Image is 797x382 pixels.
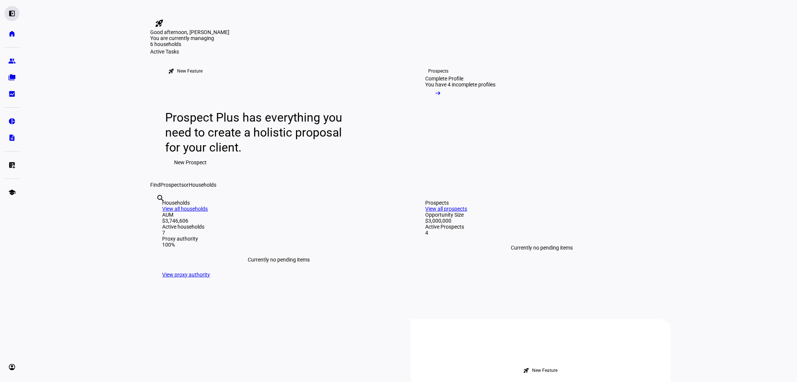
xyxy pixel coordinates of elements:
[426,82,496,88] div: You have 4 incomplete profiles
[8,57,16,65] eth-mat-symbol: group
[4,70,19,85] a: folder_copy
[157,194,166,203] mat-icon: search
[426,206,467,212] a: View all prospects
[532,367,558,373] div: New Feature
[414,55,538,182] a: ProspectsComplete ProfileYou have 4 incomplete profiles
[4,26,19,41] a: home
[4,54,19,68] a: group
[163,242,396,248] div: 100%
[8,363,16,371] eth-mat-symbol: account_circle
[163,206,208,212] a: View all households
[523,367,529,373] mat-icon: rocket_launch
[429,68,449,74] div: Prospects
[8,161,16,169] eth-mat-symbol: list_alt_add
[151,49,671,55] div: Active Tasks
[163,200,396,206] div: Households
[4,86,19,101] a: bid_landscape
[4,114,19,129] a: pie_chart
[177,68,203,74] div: New Feature
[426,212,659,218] div: Opportunity Size
[426,200,659,206] div: Prospects
[8,10,16,17] eth-mat-symbol: left_panel_open
[426,230,659,236] div: 4
[8,90,16,98] eth-mat-symbol: bid_landscape
[163,224,396,230] div: Active households
[163,236,396,242] div: Proxy authority
[163,272,210,278] a: View proxy authority
[8,189,16,196] eth-mat-symbol: school
[4,130,19,145] a: description
[426,76,464,82] div: Complete Profile
[8,30,16,37] eth-mat-symbol: home
[8,117,16,125] eth-mat-symbol: pie_chart
[166,155,216,170] button: New Prospect
[169,68,174,74] mat-icon: rocket_launch
[166,110,350,155] div: Prospect Plus has everything you need to create a holistic proposal for your client.
[8,134,16,141] eth-mat-symbol: description
[151,41,225,49] div: 6 households
[435,89,442,97] mat-icon: arrow_right_alt
[163,212,396,218] div: AUM
[426,236,659,260] div: Currently no pending items
[161,182,184,188] span: Prospects
[426,224,659,230] div: Active Prospects
[426,218,659,224] div: $3,000,000
[174,155,207,170] span: New Prospect
[155,19,164,28] mat-icon: rocket_launch
[163,230,396,236] div: 7
[151,182,671,188] div: Find or
[8,74,16,81] eth-mat-symbol: folder_copy
[163,218,396,224] div: $3,746,606
[163,248,396,272] div: Currently no pending items
[157,204,158,213] input: Enter name of prospect or household
[189,182,217,188] span: Households
[151,35,214,41] span: You are currently managing
[151,29,671,35] div: Good afternoon, [PERSON_NAME]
